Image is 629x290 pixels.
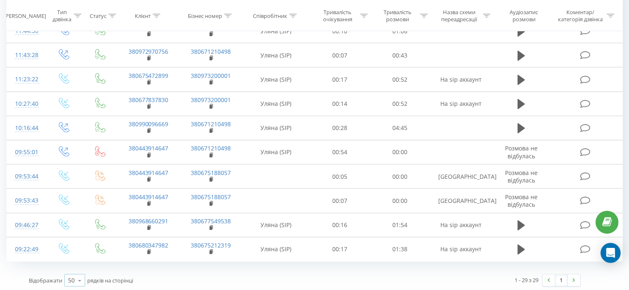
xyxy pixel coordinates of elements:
div: 11:43:28 [15,47,37,63]
td: 00:43 [370,43,430,67]
td: 00:05 [310,165,370,189]
td: 00:52 [370,92,430,116]
div: Назва схеми переадресації [437,9,481,23]
td: На sip аккаунт [430,237,493,261]
a: 380990096669 [129,120,169,128]
div: [PERSON_NAME] [4,12,46,19]
a: 380968660291 [129,217,169,225]
a: 380671210498 [191,144,231,152]
div: Тип дзвінка [53,9,72,23]
span: Розмова не відбулась [505,144,538,160]
a: 380973200001 [191,72,231,80]
a: 380675472899 [129,72,169,80]
a: 380443914647 [129,193,169,201]
div: 50 [68,276,75,285]
a: 380443914647 [129,144,169,152]
a: 380677549538 [191,217,231,225]
td: Уляна (SIP) [242,116,309,140]
a: 380972970756 [129,47,169,55]
a: 380680347982 [129,241,169,249]
div: Аудіозапис розмови [500,9,548,23]
a: 380671210498 [191,120,231,128]
td: 00:00 [370,140,430,164]
td: 00:00 [370,165,430,189]
td: [GEOGRAPHIC_DATA] [430,189,493,213]
a: 380973200001 [191,96,231,104]
div: Бізнес номер [188,12,222,19]
div: 09:53:44 [15,168,37,185]
span: рядків на сторінці [87,277,133,284]
span: Розмова не відбулась [505,169,538,184]
div: Тривалість очікування [317,9,358,23]
td: 00:28 [310,116,370,140]
td: 00:14 [310,92,370,116]
div: 09:22:49 [15,241,37,257]
td: 01:54 [370,213,430,237]
td: Уляна (SIP) [242,237,309,261]
td: 00:07 [310,189,370,213]
td: Уляна (SIP) [242,92,309,116]
td: Уляна (SIP) [242,213,309,237]
a: 380675188057 [191,169,231,177]
td: Уляна (SIP) [242,43,309,67]
td: 00:17 [310,67,370,92]
td: [GEOGRAPHIC_DATA] [430,165,493,189]
a: 380671210498 [191,47,231,55]
td: 01:38 [370,237,430,261]
div: 10:16:44 [15,120,37,136]
div: 11:23:22 [15,71,37,87]
div: 09:55:01 [15,144,37,160]
td: 00:00 [370,189,430,213]
a: 380677837830 [129,96,169,104]
div: Тривалість розмови [377,9,418,23]
td: 00:07 [310,43,370,67]
td: 00:17 [310,237,370,261]
div: Open Intercom Messenger [601,243,621,263]
a: 380443914647 [129,169,169,177]
div: 09:53:43 [15,192,37,209]
td: На sip аккаунт [430,213,493,237]
a: 1 [555,275,568,286]
td: 00:52 [370,67,430,92]
a: 380675212319 [191,241,231,249]
td: Уляна (SIP) [242,67,309,92]
div: 09:46:27 [15,217,37,233]
span: Розмова не відбулась [505,193,538,208]
td: На sip аккаунт [430,67,493,92]
a: 380675188057 [191,193,231,201]
div: Коментар/категорія дзвінка [556,9,605,23]
div: 1 - 29 з 29 [515,276,538,284]
td: Уляна (SIP) [242,140,309,164]
div: Статус [90,12,106,19]
div: Співробітник [253,12,287,19]
span: Відображати [29,277,62,284]
td: 00:54 [310,140,370,164]
td: На sip аккаунт [430,92,493,116]
div: 10:27:40 [15,96,37,112]
td: 04:45 [370,116,430,140]
td: 00:16 [310,213,370,237]
div: Клієнт [135,12,151,19]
